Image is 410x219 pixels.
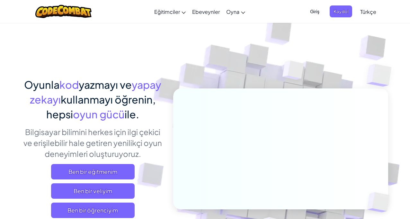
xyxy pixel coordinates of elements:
span: kod [59,78,79,91]
span: oyun gücü [73,108,125,121]
span: Eğitimciler [154,8,180,15]
span: Oyna [226,8,239,15]
img: Overlap cubes [354,48,409,103]
img: Overlap cubes [271,48,317,96]
a: Eğitimciler [151,3,189,20]
button: Giriş [306,5,323,17]
button: Ben bir öğrenciyim [51,203,135,218]
a: Türkçe [357,3,379,20]
a: Ben bir veliyim [51,183,135,199]
p: Bilgisayar bilimini herkes için ilgi çekici ve erişilebilir hale getiren yenilikçi oyun deneyimle... [22,126,164,159]
span: Oyunla [24,78,59,91]
span: yazmayı ve [79,78,132,91]
span: kullanmayı öğrenin, hepsi [46,93,156,121]
button: Kaydol [330,5,352,17]
img: CodeCombat logo [35,5,92,18]
a: Ben bir eğitmenim [51,164,135,179]
span: Türkçe [360,8,376,15]
a: Ebeveynler [189,3,223,20]
span: ile. [125,108,139,121]
a: Oyna [223,3,248,20]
